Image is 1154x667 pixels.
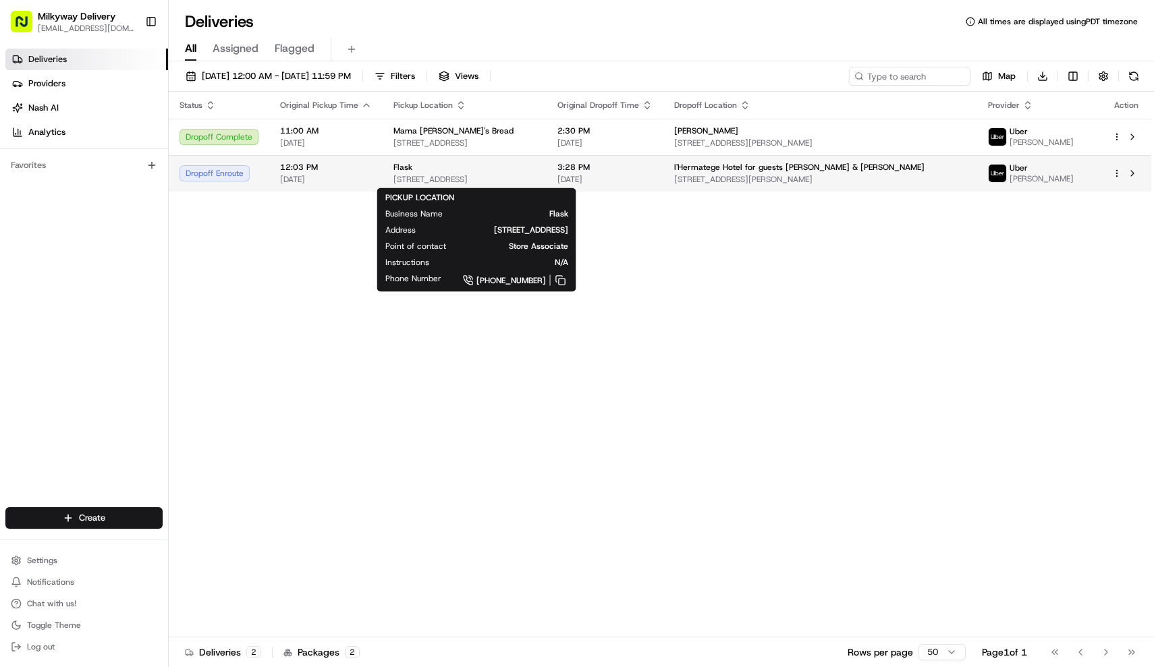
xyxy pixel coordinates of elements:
img: Masood Aslam [13,196,35,218]
a: [PHONE_NUMBER] [463,273,568,288]
span: API Documentation [128,301,217,315]
span: Instructions [385,257,429,268]
img: uber-new-logo.jpeg [989,165,1006,182]
span: Phone Number [385,273,441,284]
span: 3:28 PM [557,162,653,173]
span: Address [385,225,416,235]
a: 💻API Documentation [109,296,222,320]
span: Notifications [27,577,74,587]
span: Deliveries [28,53,67,65]
div: Packages [283,645,360,659]
span: 11:00 AM [280,125,372,136]
p: Welcome 👋 [13,54,246,76]
span: [STREET_ADDRESS][PERSON_NAME] [674,138,967,148]
div: Action [1112,100,1141,111]
span: [DATE] 12:00 AM - [DATE] 11:59 PM [202,70,351,82]
span: Map [998,70,1016,82]
a: Analytics [5,121,168,143]
div: Favorites [5,154,163,176]
span: [DATE] [52,245,80,256]
span: Settings [27,555,57,566]
span: • [112,209,117,220]
span: Filters [391,70,415,82]
span: [PERSON_NAME] [42,209,109,220]
span: [PERSON_NAME] [674,125,738,136]
a: Providers [5,73,168,94]
span: [PERSON_NAME] [1010,137,1074,148]
a: Nash AI [5,97,168,119]
span: Analytics [28,126,65,138]
button: Milkyway Delivery[EMAIL_ADDRESS][DOMAIN_NAME] [5,5,140,38]
span: Point of contact [385,241,446,252]
span: Assigned [213,40,258,57]
button: [EMAIL_ADDRESS][DOMAIN_NAME] [38,23,134,34]
span: • [45,245,49,256]
span: Toggle Theme [27,620,81,631]
div: 2 [246,646,261,658]
span: [PHONE_NUMBER] [476,275,546,286]
button: Settings [5,551,163,570]
button: Milkyway Delivery [38,9,115,23]
span: [DATE] [280,138,372,148]
span: Dropoff Location [674,100,737,111]
span: Mama [PERSON_NAME]'s Bread [393,125,514,136]
div: Page 1 of 1 [982,645,1027,659]
img: 9188753566659_6852d8bf1fb38e338040_72.png [28,129,53,153]
button: Chat with us! [5,594,163,613]
a: Powered byPylon [95,334,163,345]
span: Status [180,100,202,111]
p: Rows per page [848,645,913,659]
button: Notifications [5,573,163,591]
span: Flask [464,208,568,219]
span: All times are displayed using PDT timezone [978,16,1138,27]
a: 📗Knowledge Base [8,296,109,320]
button: Toggle Theme [5,616,163,635]
span: [DATE] [280,174,372,185]
div: 💻 [114,303,125,314]
img: Nash [13,13,40,40]
button: Map [976,67,1022,86]
span: Uber [1010,163,1028,173]
span: Original Dropoff Time [557,100,639,111]
span: Knowledge Base [27,301,103,315]
img: uber-new-logo.jpeg [989,128,1006,146]
span: Pylon [134,335,163,345]
span: Nash AI [28,102,59,114]
div: Past conversations [13,175,86,186]
span: l'Hermatege Hotel for guests [PERSON_NAME] & [PERSON_NAME] [674,162,925,173]
span: [STREET_ADDRESS][PERSON_NAME] [674,174,967,185]
button: Refresh [1124,67,1143,86]
span: Create [79,512,105,524]
button: See all [209,173,246,189]
span: Flagged [275,40,314,57]
span: Pickup Location [393,100,453,111]
span: [DATE] [557,138,653,148]
span: Original Pickup Time [280,100,358,111]
div: Deliveries [185,645,261,659]
img: 1736555255976-a54dd68f-1ca7-489b-9aae-adbdc363a1c4 [27,210,38,221]
span: All [185,40,196,57]
button: Views [433,67,485,86]
span: 12:03 PM [280,162,372,173]
button: Create [5,507,163,529]
img: 1736555255976-a54dd68f-1ca7-489b-9aae-adbdc363a1c4 [13,129,38,153]
span: [PERSON_NAME] [1010,173,1074,184]
span: [STREET_ADDRESS] [393,174,536,185]
span: Flask [393,162,412,173]
span: Providers [28,78,65,90]
span: [DATE] [557,174,653,185]
span: Business Name [385,208,443,219]
span: Chat with us! [27,598,76,609]
div: Start new chat [61,129,221,142]
input: Clear [35,87,223,101]
span: Views [455,70,478,82]
div: 📗 [13,303,24,314]
span: Store Associate [468,241,568,252]
span: [DATE] [119,209,147,220]
button: [DATE] 12:00 AM - [DATE] 11:59 PM [180,67,357,86]
span: N/A [451,257,568,268]
input: Type to search [849,67,970,86]
a: Deliveries [5,49,168,70]
span: PICKUP LOCATION [385,192,454,203]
